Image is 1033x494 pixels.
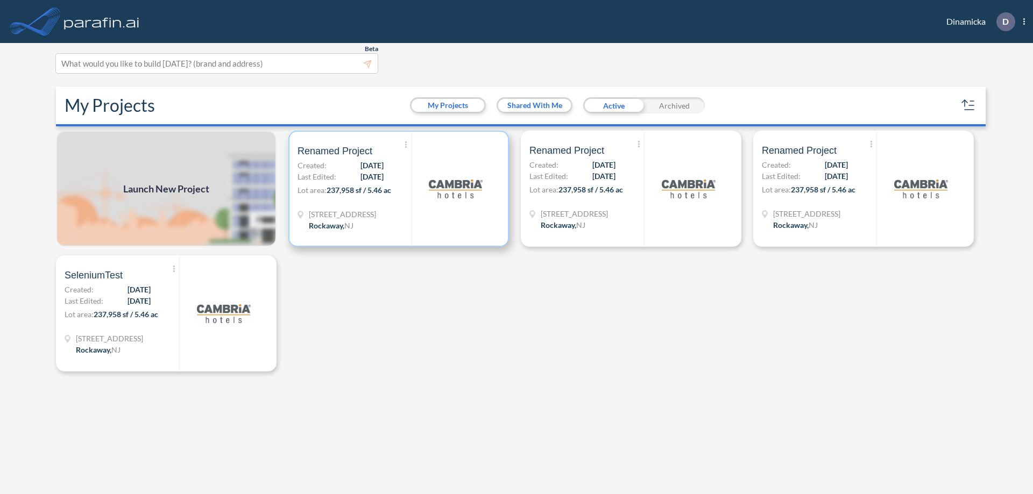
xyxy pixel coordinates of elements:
[541,208,608,219] span: 321 Mt Hope Ave
[773,220,809,230] span: Rockaway ,
[56,131,277,247] a: Launch New Project
[541,219,585,231] div: Rockaway, NJ
[762,159,791,170] span: Created:
[65,95,155,116] h2: My Projects
[529,144,604,157] span: Renamed Project
[529,170,568,182] span: Last Edited:
[128,284,151,295] span: [DATE]
[960,97,977,114] button: sort
[344,221,353,230] span: NJ
[529,185,558,194] span: Lot area:
[529,159,558,170] span: Created:
[809,220,818,230] span: NJ
[360,171,384,182] span: [DATE]
[662,162,716,216] img: logo
[583,97,644,113] div: Active
[94,310,158,319] span: 237,958 sf / 5.46 ac
[298,171,336,182] span: Last Edited:
[62,11,141,32] img: logo
[412,99,484,112] button: My Projects
[592,159,615,170] span: [DATE]
[558,185,623,194] span: 237,958 sf / 5.46 ac
[298,145,372,157] span: Renamed Project
[498,99,571,112] button: Shared With Me
[65,284,94,295] span: Created:
[825,159,848,170] span: [DATE]
[365,45,378,53] span: Beta
[309,220,353,231] div: Rockaway, NJ
[644,97,705,113] div: Archived
[429,162,483,216] img: logo
[56,131,277,247] img: add
[65,310,94,319] span: Lot area:
[128,295,151,306] span: [DATE]
[111,345,121,354] span: NJ
[76,333,143,344] span: 321 Mt Hope Ave
[76,344,121,355] div: Rockaway, NJ
[773,208,840,219] span: 321 Mt Hope Ave
[825,170,848,182] span: [DATE]
[327,185,391,195] span: 237,958 sf / 5.46 ac
[309,209,376,220] span: 321 Mt Hope Ave
[930,12,1025,31] div: Dinamicka
[65,269,123,282] span: SeleniumTest
[197,287,251,340] img: logo
[65,295,103,306] span: Last Edited:
[76,345,111,354] span: Rockaway ,
[123,182,209,196] span: Launch New Project
[1002,17,1009,26] p: D
[541,220,576,230] span: Rockaway ,
[298,185,327,195] span: Lot area:
[298,160,327,171] span: Created:
[576,220,585,230] span: NJ
[762,170,801,182] span: Last Edited:
[360,160,384,171] span: [DATE]
[592,170,615,182] span: [DATE]
[762,144,837,157] span: Renamed Project
[773,219,818,231] div: Rockaway, NJ
[309,221,344,230] span: Rockaway ,
[791,185,855,194] span: 237,958 sf / 5.46 ac
[894,162,948,216] img: logo
[762,185,791,194] span: Lot area:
